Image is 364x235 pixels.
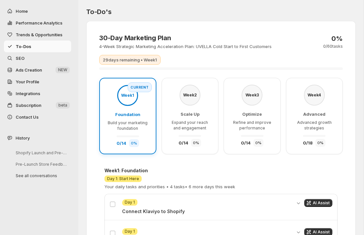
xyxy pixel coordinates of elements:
[122,208,291,215] p: Connect Klaviyo to Shopify
[104,167,235,174] h4: Week 1 : Foundation
[4,52,71,64] a: SEO
[16,103,41,108] span: Subscription
[16,20,62,25] span: Performance Analytics
[304,199,332,207] button: Get AI assistance for this task
[4,41,71,52] button: To-Dos
[125,200,135,205] span: Day 1
[10,171,72,181] button: See all conversations
[16,8,28,14] span: Home
[16,91,40,96] span: Integrations
[16,56,24,61] span: SEO
[323,44,343,49] p: 0 / 60 tasks
[241,140,251,145] span: 0 / 14
[58,67,67,73] span: NEW
[4,76,71,88] a: Your Profile
[242,111,262,117] span: Optimize
[233,120,271,130] span: Refine and improve performance
[86,8,356,16] h2: To-Do's
[121,93,134,97] span: Week 1
[179,140,188,145] span: 0 / 14
[107,176,139,181] span: Day 1: Start Here
[16,44,31,49] span: To-Dos
[129,139,139,147] div: 0 %
[172,120,208,130] span: Expand your reach and engagement
[4,111,71,123] button: Contact Us
[99,43,272,50] p: 4-Week Strategic Marketing Acceleration Plan: UVELLA Cold Start to First Customers
[16,135,30,141] span: History
[10,159,72,169] button: Pre-Launch Store Feedback
[308,93,321,97] span: Week 4
[183,93,197,97] span: Week 2
[4,29,71,41] button: Trends & Opportunities
[10,148,72,158] button: Shopify Launch and Pre-Launch Strategy
[4,5,71,17] button: Home
[295,199,302,207] button: Expand details
[108,120,148,131] span: Build your marketing foundation
[181,111,199,117] span: Scale Up
[99,34,272,42] h3: 30-Day Marketing Plan
[245,93,259,97] span: Week 3
[4,17,71,29] button: Performance Analytics
[16,67,42,73] span: Ads Creation
[303,140,313,145] span: 0 / 18
[16,32,62,37] span: Trends & Opportunities
[297,120,332,130] span: Advanced growth strategies
[313,229,330,235] span: AI Assist
[191,139,201,147] div: 0 %
[303,111,325,117] span: Advanced
[253,139,263,147] div: 0 %
[4,64,71,76] button: Ads Creation
[117,141,126,146] span: 0 / 14
[58,103,67,108] span: beta
[128,82,152,92] div: Current
[315,139,325,147] div: 0 %
[115,112,140,117] span: Foundation
[4,99,71,111] button: Subscription
[331,35,343,42] p: 0 %
[103,57,157,63] p: 29 days remaining • Week 1
[313,200,330,206] span: AI Assist
[125,229,135,234] span: Day 1
[4,88,71,99] a: Integrations
[16,114,39,120] span: Contact Us
[16,79,39,84] span: Your Profile
[104,183,235,190] p: Your daily tasks and priorities • 4 tasks • 6 more days this week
